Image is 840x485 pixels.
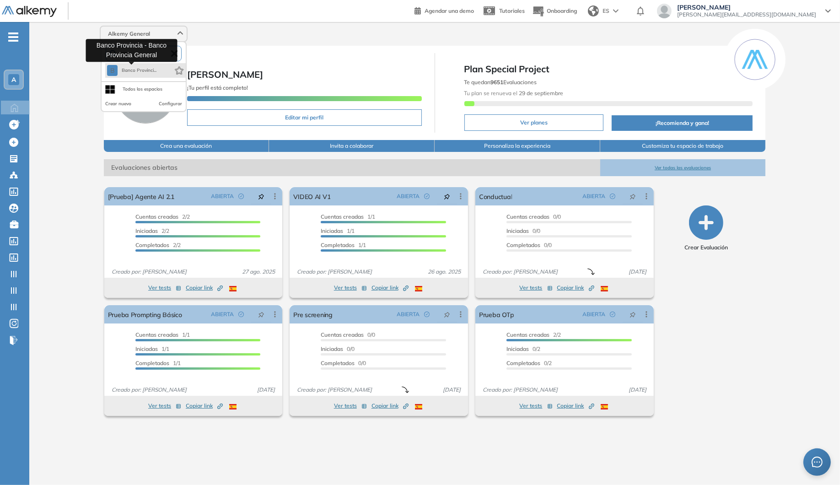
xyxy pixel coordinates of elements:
button: Ver todas las evaluaciones [600,159,766,176]
button: Copiar link [557,282,594,293]
span: message [812,457,823,468]
span: Banco Provinci... [121,67,156,74]
span: Completados [321,360,355,366]
button: Ver tests [334,400,367,411]
span: Agendar una demo [425,7,474,14]
span: ¡Tu perfil está completo! [187,84,248,91]
span: 0/0 [321,345,355,352]
span: 0/0 [506,213,561,220]
span: Copiar link [557,284,594,292]
a: Prueba OTp [479,305,514,323]
b: 29 de septiembre [518,90,564,97]
span: pushpin [258,193,264,200]
span: Copiar link [372,284,409,292]
span: check-circle [424,312,430,317]
span: [DATE] [625,268,650,276]
img: Logo [2,6,57,17]
span: Copiar link [557,402,594,410]
span: Completados [135,360,169,366]
button: Copiar link [557,400,594,411]
span: Creado por: [PERSON_NAME] [293,386,376,394]
img: ESP [601,286,608,291]
span: 0/2 [506,345,540,352]
span: 1/1 [135,345,169,352]
img: world [588,5,599,16]
span: 27 ago. 2025 [238,268,279,276]
span: [DATE] [439,386,464,394]
span: ABIERTA [582,310,605,318]
span: ABIERTA [211,192,234,200]
span: Cuentas creadas [135,213,178,220]
span: [PERSON_NAME] [677,4,816,11]
span: Alkemy General [108,30,150,38]
button: Ver tests [520,282,553,293]
span: Creado por: [PERSON_NAME] [293,268,376,276]
span: Tutoriales [499,7,525,14]
span: pushpin [444,193,450,200]
span: Crear Evaluación [684,243,728,252]
span: 2/2 [506,331,561,338]
span: Completados [321,242,355,248]
span: 0/0 [321,360,366,366]
button: Copiar link [186,400,223,411]
span: check-circle [238,194,244,199]
span: 2/2 [135,242,181,248]
a: Prueba Prompting Básico [108,305,182,323]
span: Cuentas creadas [135,331,178,338]
button: BBanco Provinci... [107,65,156,76]
button: Crear Evaluación [684,205,728,252]
span: Tu plan se renueva el [464,90,564,97]
div: Todos los espacios [123,86,162,93]
b: 9651 [491,79,504,86]
i: - [8,36,18,38]
button: Onboarding [532,1,577,21]
button: pushpin [437,307,457,322]
span: [DATE] [625,386,650,394]
button: Ver tests [148,282,181,293]
button: Customiza tu espacio de trabajo [600,140,766,152]
span: 0/0 [506,242,552,248]
span: pushpin [630,311,636,318]
span: 26 ago. 2025 [424,268,464,276]
span: Iniciadas [506,227,529,234]
button: pushpin [251,189,271,204]
span: 0/2 [506,360,552,366]
span: 0/0 [506,227,540,234]
img: ESP [229,404,237,410]
span: Creado por: [PERSON_NAME] [108,268,190,276]
span: 0/0 [321,331,375,338]
span: [PERSON_NAME] [187,69,263,80]
span: ABIERTA [211,310,234,318]
span: 1/1 [321,242,366,248]
span: A [11,76,16,83]
span: check-circle [424,194,430,199]
span: 2/2 [135,227,169,234]
img: arrow [613,9,619,13]
span: Copiar link [372,402,409,410]
span: ABIERTA [582,192,605,200]
span: Completados [135,242,169,248]
button: Crear nuevo [105,100,131,108]
button: Ver tests [520,400,553,411]
a: Pre screening [293,305,333,323]
button: Ver planes [464,114,604,131]
span: Creado por: [PERSON_NAME] [108,386,190,394]
button: Configurar [159,100,182,108]
span: Onboarding [547,7,577,14]
a: Agendar una demo [415,5,474,16]
span: Creado por: [PERSON_NAME] [479,386,561,394]
span: ES [603,7,609,15]
span: Cuentas creadas [506,213,549,220]
button: Ver tests [148,400,181,411]
span: Copiar link [186,402,223,410]
button: Copiar link [372,282,409,293]
a: [Prueba] Agente AI 2.1 [108,187,174,205]
button: ¡Recomienda y gana! [612,115,753,131]
span: Iniciadas [135,227,158,234]
span: check-circle [238,312,244,317]
span: Te quedan Evaluaciones [464,79,537,86]
img: ESP [601,404,608,410]
span: [DATE] [253,386,279,394]
div: Banco Provincia - Banco Provincia General [86,39,178,62]
button: pushpin [623,189,643,204]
